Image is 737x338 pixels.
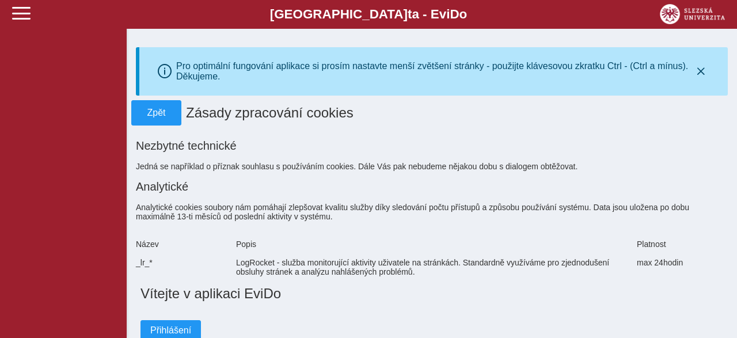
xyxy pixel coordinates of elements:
h2: Analytické [136,180,728,193]
div: Platnost [632,235,732,253]
span: Přihlášení [150,325,191,336]
div: LogRocket - služba monitorující aktivity uživatele na stránkách. Standardně využíváme pro zjednod... [231,253,632,281]
div: Analytické cookies soubory nám pomáhají zlepšovat kvalitu služby díky sledování počtu přístupů a ... [131,198,732,226]
div: _lr_* [131,253,231,281]
h2: Nezbytné technické [136,139,728,153]
div: Název [131,235,231,253]
button: Zpět [131,100,181,126]
h1: Vítejte v aplikaci EviDo [140,286,723,302]
span: Zpět [136,108,176,118]
div: max 24hodin [632,253,732,281]
div: Pro optimální fungování aplikace si prosím nastavte menší zvětšení stránky - použijte klávesovou ... [176,61,692,82]
div: Jedná se například o příznak souhlasu s používáním cookies. Dále Vás pak nebudeme nějakou dobu s ... [131,157,732,176]
b: [GEOGRAPHIC_DATA] a - Evi [35,7,702,22]
div: Popis [231,235,632,253]
span: o [459,7,468,21]
img: logo_web_su.png [660,4,725,24]
span: t [408,7,412,21]
span: D [450,7,459,21]
h1: Zásady zpracování cookies [181,100,682,126]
